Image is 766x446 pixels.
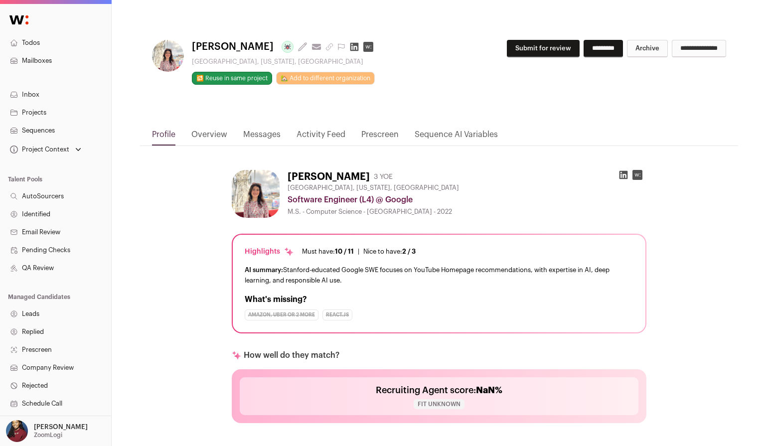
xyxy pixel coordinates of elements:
span: [GEOGRAPHIC_DATA], [US_STATE], [GEOGRAPHIC_DATA] [288,184,459,192]
button: 🔂 Reuse in same project [192,72,272,85]
img: 10010497-medium_jpg [6,420,28,442]
p: ZoomLogi [34,431,62,439]
h2: Recruiting Agent score: [376,383,502,397]
div: React.js [322,309,352,320]
span: AI summary: [245,267,283,273]
div: Nice to have: [363,248,416,256]
span: [PERSON_NAME] [192,40,274,54]
div: Amazon, Uber or 2 more [245,309,318,320]
button: Open dropdown [8,143,83,156]
button: Archive [627,40,668,57]
a: Prescreen [361,129,399,146]
h2: What's missing? [245,294,633,305]
ul: | [302,248,416,256]
p: [PERSON_NAME] [34,423,88,431]
a: Activity Feed [297,129,345,146]
img: 649cd3b2933d30322efe796b04c1704d0fefeab00b96cb9f231137a1b78e1b4b.jpg [232,170,280,218]
a: 🏡 Add to different organization [276,72,375,85]
span: Fit Unknown [414,399,464,409]
a: Sequence AI Variables [415,129,498,146]
button: Open dropdown [4,420,90,442]
div: Stanford-educated Google SWE focuses on YouTube Homepage recommendations, with expertise in AI, d... [245,265,633,286]
div: Highlights [245,247,294,257]
button: Submit for review [507,40,580,57]
div: Must have: [302,248,354,256]
a: Profile [152,129,175,146]
img: 649cd3b2933d30322efe796b04c1704d0fefeab00b96cb9f231137a1b78e1b4b.jpg [152,40,184,72]
div: Project Context [8,146,69,153]
span: 10 / 11 [335,248,354,255]
div: Software Engineer (L4) @ Google [288,194,646,206]
img: Wellfound [4,10,34,30]
span: 2 / 3 [402,248,416,255]
h1: [PERSON_NAME] [288,170,370,184]
a: Messages [243,129,281,146]
p: How well do they match? [244,349,339,361]
div: 3 YOE [374,172,393,182]
a: Overview [191,129,227,146]
span: NaN% [476,386,502,395]
div: [GEOGRAPHIC_DATA], [US_STATE], [GEOGRAPHIC_DATA] [192,58,377,66]
div: M.S. - Computer Science - [GEOGRAPHIC_DATA] - 2022 [288,208,646,216]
